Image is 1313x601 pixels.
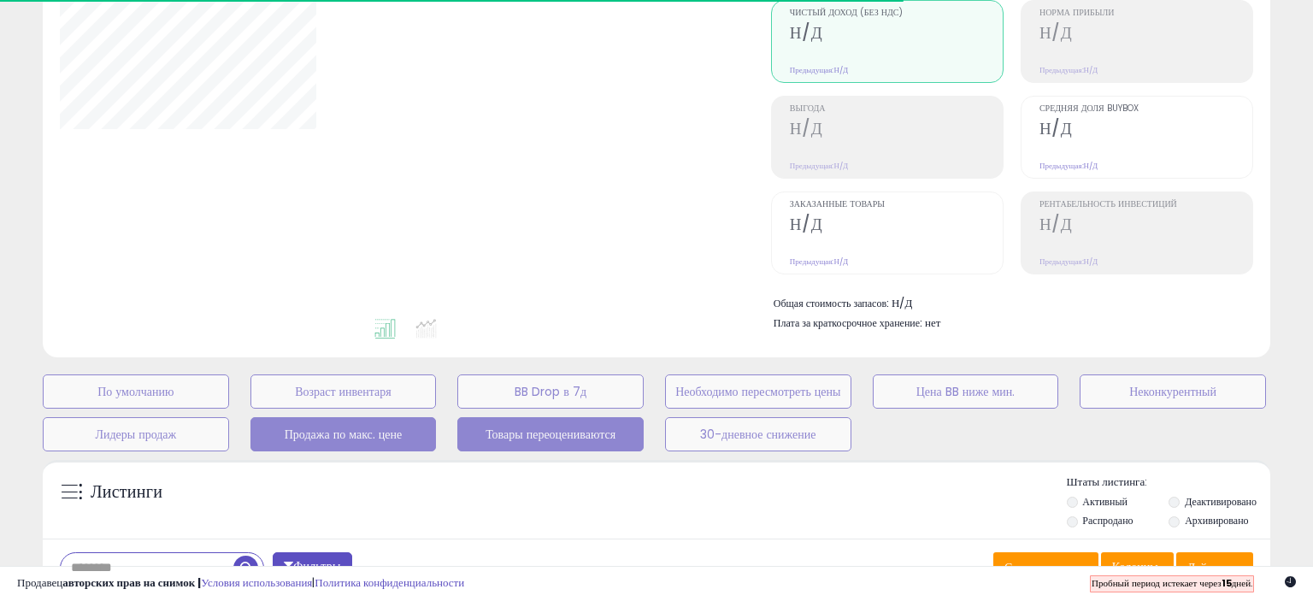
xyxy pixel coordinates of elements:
font: Н/Д [1039,117,1072,140]
font: Предыдущая: [790,161,834,171]
font: Н/Д [1084,161,1098,171]
font: По умолчанию [97,384,174,401]
font: Н/Д [892,295,912,311]
button: Неконкурентный [1080,374,1266,409]
button: Возраст инвентаря [250,374,437,409]
font: Необходимо пересмотреть цены [675,384,840,401]
button: Товары переоцениваются [457,417,644,451]
button: 30-дневное снижение [665,417,851,451]
font: 30-дневное снижение [700,427,815,444]
font: Товары переоцениваются [486,427,615,444]
font: Плата за краткосрочное хранение: [774,315,922,330]
font: нет [925,315,940,331]
font: Н/Д [1084,256,1098,267]
font: Н/Д [1084,65,1098,75]
font: Продавец [17,574,62,591]
button: BB Drop в 7д [457,374,644,409]
font: Цена BB ниже мин. [916,384,1016,401]
font: Н/Д [790,213,822,236]
font: Неконкурентный [1129,384,1216,401]
font: Норма прибыли [1039,6,1115,19]
font: Общая стоимость запасов: [774,296,889,310]
font: Предыдущая: [1039,161,1084,171]
button: По умолчанию [43,374,229,409]
button: Необходимо пересмотреть цены [665,374,851,409]
font: Заказанные товары [790,197,885,210]
font: BB Drop в 7д [515,384,586,401]
font: Продажа по макс. цене [285,427,402,444]
font: Н/Д [833,65,848,75]
font: Предыдущая: [790,65,834,75]
font: Предыдущая: [1039,65,1084,75]
font: Н/Д [1039,21,1072,44]
button: Продажа по макс. цене [250,417,437,451]
font: Средняя доля Buybox [1039,102,1139,115]
font: Возраст инвентаря [295,384,392,401]
font: Чистый доход (без НДС) [790,6,904,19]
font: Предыдущая: [790,256,834,267]
font: Н/Д [833,161,848,171]
font: Н/Д [1039,213,1072,236]
font: Н/Д [790,117,822,140]
font: Лидеры продаж [95,427,176,444]
font: Н/Д [790,21,822,44]
font: Предыдущая: [1039,256,1084,267]
button: Лидеры продаж [43,417,229,451]
font: Рентабельность инвестиций [1039,197,1177,210]
font: Выгода [790,102,826,115]
font: Н/Д [833,256,848,267]
button: Цена BB ниже мин. [873,374,1059,409]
